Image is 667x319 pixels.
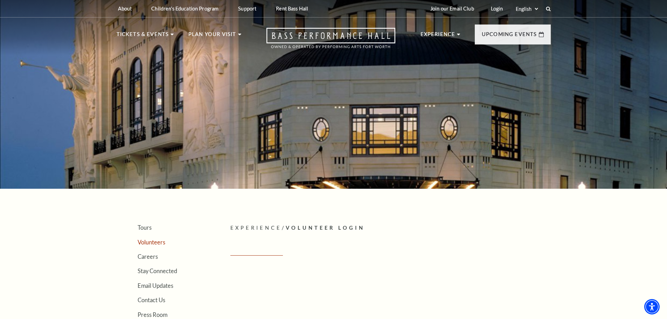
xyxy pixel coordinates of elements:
p: Upcoming Events [482,30,537,43]
a: Open this option [241,28,421,55]
p: About [118,6,132,12]
p: Tickets & Events [117,30,169,43]
span: Volunteer Login [286,225,365,231]
span: Experience [230,225,282,231]
a: Careers [138,253,158,260]
p: Plan Your Visit [188,30,236,43]
p: / [230,224,551,233]
p: Support [238,6,256,12]
select: Select: [514,6,539,12]
p: Experience [421,30,456,43]
p: Rent Bass Hall [276,6,308,12]
a: Email Updates [138,282,173,289]
a: Stay Connected [138,268,177,274]
a: Contact Us [138,297,165,303]
a: Volunteers [138,239,165,245]
a: Press Room [138,311,167,318]
a: Tours [138,224,152,231]
p: Children's Education Program [151,6,218,12]
div: Accessibility Menu [644,299,660,314]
